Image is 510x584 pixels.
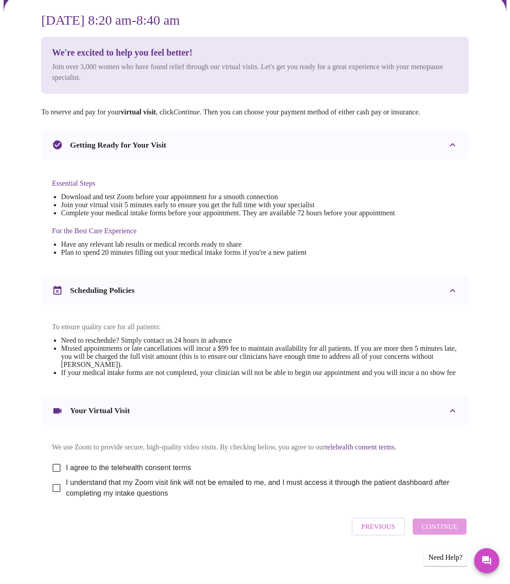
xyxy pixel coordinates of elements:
li: Have any relevant lab results or medical records ready to share [61,240,395,248]
button: Previous [352,518,405,536]
div: Scheduling Policies [41,276,469,305]
div: Getting Ready for Your Visit [41,131,469,159]
li: Complete your medical intake forms before your appointment. They are available 72 hours before yo... [61,209,395,217]
span: I understand that my Zoom visit link will not be emailed to me, and I must access it through the ... [66,477,451,499]
span: Previous [362,521,395,532]
h3: [DATE] 8:20 am - 8:40 am [41,13,469,28]
p: To reserve and pay for your , click . Then you can choose your payment method of either cash pay ... [41,108,469,116]
li: Join your virtual visit 5 minutes early to ensure you get the full time with your specialist [61,201,395,209]
a: telehealth consent terms [325,443,395,451]
li: Need to reschedule? Simply contact us 24 hours in advance [61,336,458,344]
h4: Essential Steps [52,179,395,187]
span: I agree to the telehealth consent terms [66,462,191,473]
button: Messages [474,548,499,573]
li: Missed appointments or late cancellations will incur a $99 fee to maintain availability for all p... [61,344,458,369]
p: Join over 3,000 women who have found relief through our virtual visits. Let's get you ready for a... [52,61,458,83]
p: To ensure quality care for all patients: [52,323,458,331]
li: Download and test Zoom before your appointment for a smooth connection [61,193,395,201]
strong: virtual visit [121,108,156,116]
h3: We're excited to help you feel better! [52,48,458,58]
h4: For the Best Care Experience [52,227,395,235]
p: We use Zoom to provide secure, high-quality video visits. By checking below, you agree to our . [52,443,458,451]
h3: Getting Ready for Your Visit [70,140,166,150]
div: Need Help? [424,549,467,566]
li: Plan to spend 20 minutes filling out your medical intake forms if you're a new patient [61,248,395,257]
em: Continue [174,108,200,116]
h3: Your Virtual Visit [70,406,130,415]
div: Your Virtual Visit [41,397,469,425]
h3: Scheduling Policies [70,286,135,295]
li: If your medical intake forms are not completed, your clinician will not be able to begin our appo... [61,369,458,377]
